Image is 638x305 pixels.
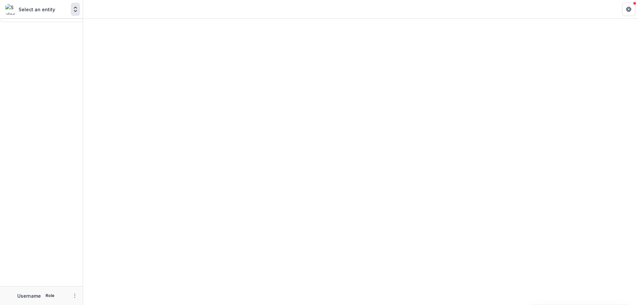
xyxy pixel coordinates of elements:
p: Role [44,293,56,299]
img: Select an entity [5,4,16,15]
button: Get Help [622,3,635,16]
button: Open entity switcher [71,3,80,16]
p: Username [17,292,41,299]
button: More [71,292,79,300]
p: Select an entity [19,6,55,13]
